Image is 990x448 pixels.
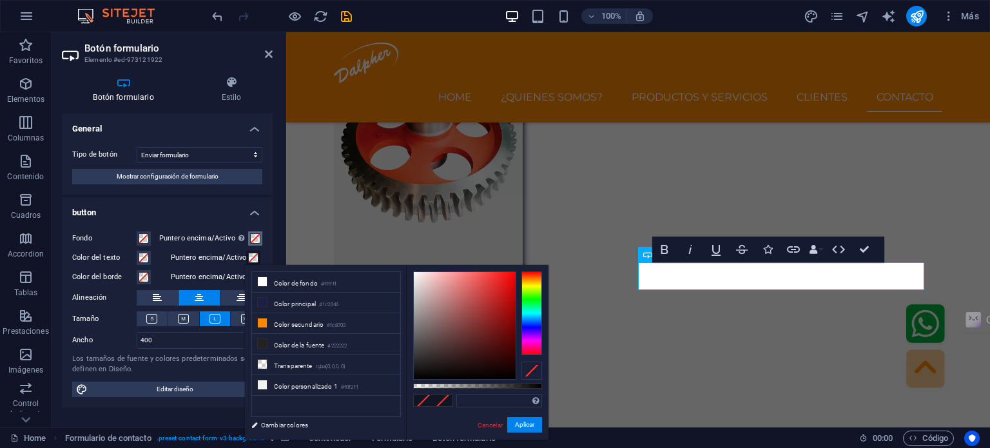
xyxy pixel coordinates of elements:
span: Mostrar configuración de formulario [117,169,218,184]
button: Link [781,237,806,262]
h4: button [62,197,273,220]
small: #f0f2f1 [341,383,358,392]
button: navigator [855,8,870,24]
p: Contenido [7,171,44,182]
h3: Elemento #ed-973121922 [84,54,247,66]
p: Elementos [7,94,44,104]
p: Tablas [14,287,38,298]
i: Publicar [909,9,924,24]
span: Haz clic para seleccionar y doble clic para editar [65,431,151,446]
i: Volver a cargar página [313,9,328,24]
button: reload [313,8,328,24]
h6: Tiempo de la sesión [859,431,893,446]
button: Bold (Ctrl+B) [652,237,677,262]
p: Imágenes [8,365,43,375]
h6: 100% [601,8,621,24]
label: Alineación [72,290,137,306]
li: Color principal [252,293,400,313]
button: 100% [581,8,627,24]
h4: Botón formulario [62,76,190,103]
p: Prestaciones [3,326,48,336]
button: save [338,8,354,24]
button: publish [906,6,927,26]
button: Underline (Ctrl+U) [704,237,728,262]
button: HTML [826,237,851,262]
img: Editor Logo [74,8,171,24]
li: Color de la fuente [252,334,400,355]
label: Tamaño [72,311,137,327]
label: Ancho [72,336,137,344]
button: Código [903,431,954,446]
i: Guardar (Ctrl+S) [339,9,354,24]
p: Accordion [8,249,44,259]
li: Color secundario [252,313,400,334]
span: 00 00 [873,431,893,446]
small: #1c2046 [319,300,338,309]
li: Transparente [252,355,400,375]
a: Cancelar [476,420,504,430]
button: Mostrar configuración de formulario [72,169,262,184]
button: Haz clic para salir del modo de previsualización y seguir editando [287,8,302,24]
button: Italic (Ctrl+I) [678,237,703,262]
div: Los tamaños de fuente y colores predeterminados se definen en Diseño. [72,354,262,375]
li: Color personalizado 1 [252,375,400,396]
button: Usercentrics [964,431,980,446]
p: Cuadros [11,210,41,220]
nav: breadcrumb [65,431,496,446]
small: rgba(0,0,0,.0) [316,362,346,371]
div: Clear Color Selection [521,362,542,380]
i: Navegador [855,9,870,24]
label: Fondo [72,231,137,246]
a: Haz clic para cancelar la selección y doble clic para abrir páginas [10,431,46,446]
button: Strikethrough [730,237,754,262]
button: Editar diseño [72,382,262,397]
label: Color del borde [72,269,137,285]
span: : [882,433,884,443]
button: Data Bindings [807,237,825,262]
button: Más [937,6,984,26]
label: Puntero encima/Activo [171,250,247,266]
button: Confirm (Ctrl+⏎) [852,237,877,262]
small: #fc8703 [327,321,345,330]
i: Páginas (Ctrl+Alt+S) [830,9,844,24]
li: Color de fondo [252,272,400,293]
label: Puntero encima/Activo [159,231,248,246]
span: Más [942,10,979,23]
i: AI Writer [881,9,896,24]
button: design [803,8,819,24]
label: Color del texto [72,250,137,266]
small: #222222 [327,342,347,351]
small: #ffffff [321,280,336,289]
i: Diseño (Ctrl+Alt+Y) [804,9,819,24]
a: Cambiar colores [245,417,394,433]
span: . preset-contact-form-v3-background [157,431,265,446]
button: Icons [755,237,780,262]
i: Deshacer: Cambiar color del borde (activo) (Ctrl+Z) [210,9,225,24]
i: Al redimensionar, ajustar el nivel de zoom automáticamente para ajustarse al dispositivo elegido. [634,10,646,22]
span: Código [909,431,948,446]
h2: Botón formulario [84,43,273,54]
label: Puntero encima/Activo [171,269,247,285]
span: Editar diseño [92,382,258,397]
label: Tipo de botón [72,147,137,162]
p: Columnas [8,133,44,143]
span: No Color Selected [414,395,433,406]
button: pages [829,8,844,24]
h4: General [62,113,273,137]
h4: Estilo [190,76,273,103]
button: Aplicar [507,417,542,433]
button: undo [209,8,225,24]
span: No Color Selected [433,395,452,406]
p: Favoritos [9,55,43,66]
button: text_generator [880,8,896,24]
